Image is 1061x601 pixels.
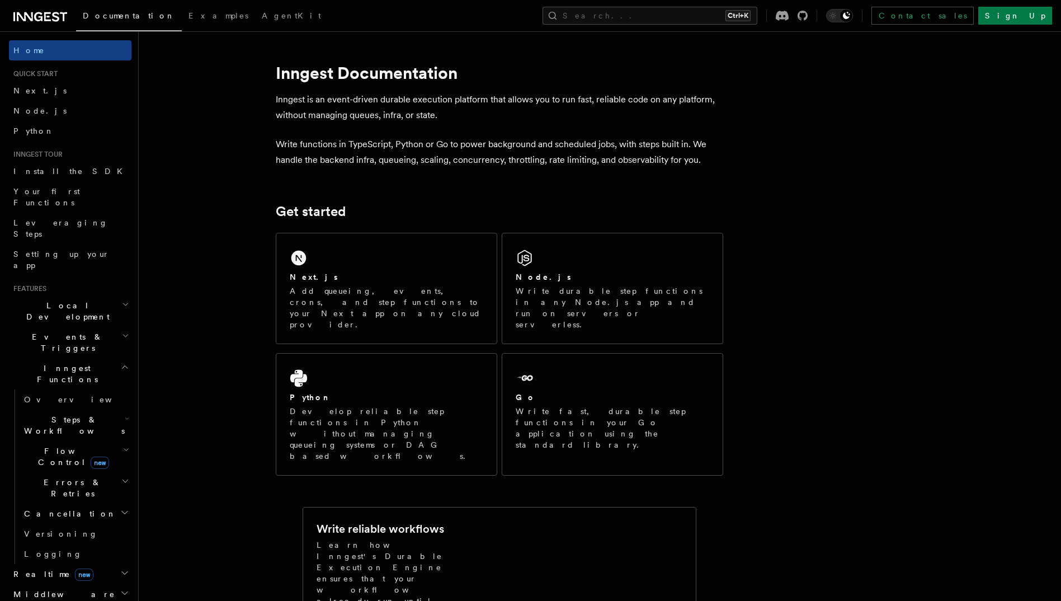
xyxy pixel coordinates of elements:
[9,244,131,275] a: Setting up your app
[75,569,93,581] span: new
[9,101,131,121] a: Node.js
[13,45,45,56] span: Home
[20,524,131,544] a: Versioning
[290,285,483,330] p: Add queueing, events, crons, and step functions to your Next app on any cloud provider.
[20,445,123,468] span: Flow Control
[516,392,536,403] h2: Go
[188,11,248,20] span: Examples
[13,106,67,115] span: Node.js
[276,92,723,123] p: Inngest is an event-driven durable execution platform that allows you to run fast, reliable code ...
[543,7,757,25] button: Search...Ctrl+K
[502,353,723,476] a: GoWrite fast, durable step functions in your Go application using the standard library.
[502,233,723,344] a: Node.jsWrite durable step functions in any Node.js app and run on servers or serverless.
[9,40,131,60] a: Home
[9,363,121,385] span: Inngest Functions
[9,121,131,141] a: Python
[516,406,709,450] p: Write fast, durable step functions in your Go application using the standard library.
[290,406,483,462] p: Develop reliable step functions in Python without managing queueing systems or DAG based workflows.
[826,9,853,22] button: Toggle dark mode
[290,271,338,283] h2: Next.js
[9,569,93,580] span: Realtime
[516,285,709,330] p: Write durable step functions in any Node.js app and run on servers or serverless.
[9,331,122,354] span: Events & Triggers
[13,126,54,135] span: Python
[516,271,571,283] h2: Node.js
[83,11,175,20] span: Documentation
[9,295,131,327] button: Local Development
[20,508,116,519] span: Cancellation
[276,233,497,344] a: Next.jsAdd queueing, events, crons, and step functions to your Next app on any cloud provider.
[9,81,131,101] a: Next.js
[9,300,122,322] span: Local Development
[9,69,58,78] span: Quick start
[24,395,139,404] span: Overview
[9,389,131,564] div: Inngest Functions
[91,457,109,469] span: new
[9,213,131,244] a: Leveraging Steps
[276,204,346,219] a: Get started
[9,589,115,600] span: Middleware
[20,472,131,504] button: Errors & Retries
[20,504,131,524] button: Cancellation
[24,529,98,538] span: Versioning
[76,3,182,31] a: Documentation
[13,187,80,207] span: Your first Functions
[9,284,46,293] span: Features
[317,521,444,537] h2: Write reliable workflows
[9,181,131,213] a: Your first Functions
[978,7,1052,25] a: Sign Up
[276,137,723,168] p: Write functions in TypeScript, Python or Go to power background and scheduled jobs, with steps bu...
[182,3,255,30] a: Examples
[13,250,110,270] span: Setting up your app
[20,441,131,472] button: Flow Controlnew
[255,3,328,30] a: AgentKit
[290,392,331,403] h2: Python
[20,477,121,499] span: Errors & Retries
[262,11,321,20] span: AgentKit
[13,218,108,238] span: Leveraging Steps
[9,150,63,159] span: Inngest tour
[20,414,125,436] span: Steps & Workflows
[9,161,131,181] a: Install the SDK
[13,86,67,95] span: Next.js
[871,7,974,25] a: Contact sales
[20,389,131,410] a: Overview
[725,10,751,21] kbd: Ctrl+K
[276,353,497,476] a: PythonDevelop reliable step functions in Python without managing queueing systems or DAG based wo...
[9,358,131,389] button: Inngest Functions
[9,564,131,584] button: Realtimenew
[9,327,131,358] button: Events & Triggers
[24,550,82,558] span: Logging
[276,63,723,83] h1: Inngest Documentation
[13,167,129,176] span: Install the SDK
[20,544,131,564] a: Logging
[20,410,131,441] button: Steps & Workflows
